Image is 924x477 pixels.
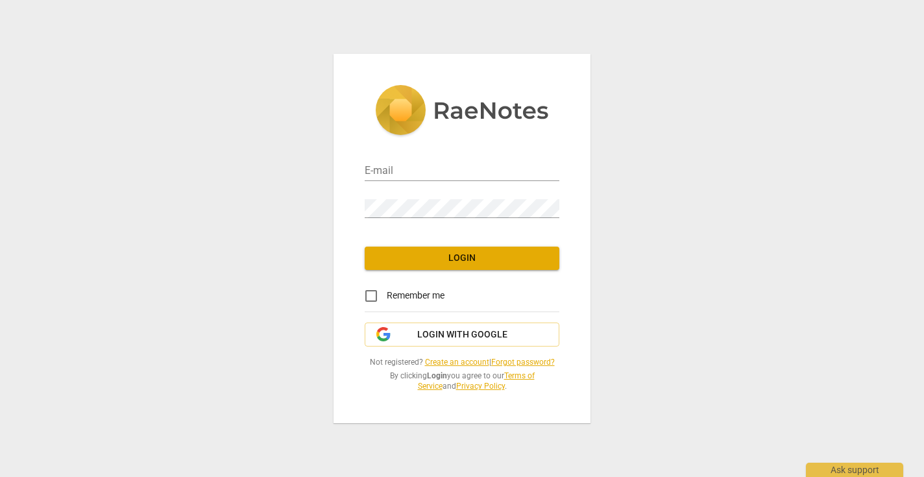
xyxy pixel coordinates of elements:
[375,252,549,265] span: Login
[456,382,505,391] a: Privacy Policy
[365,247,559,270] button: Login
[365,371,559,392] span: By clicking you agree to our and .
[365,357,559,368] span: Not registered? |
[365,323,559,347] button: Login with Google
[387,289,444,302] span: Remember me
[418,371,535,391] a: Terms of Service
[427,371,447,380] b: Login
[425,358,489,367] a: Create an account
[491,358,555,367] a: Forgot password?
[806,463,903,477] div: Ask support
[375,85,549,138] img: 5ac2273c67554f335776073100b6d88f.svg
[417,328,507,341] span: Login with Google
